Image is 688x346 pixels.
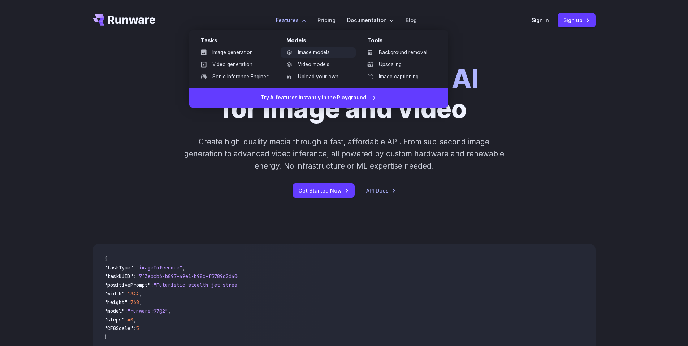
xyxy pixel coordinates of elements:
div: Tasks [201,36,275,47]
div: Tools [367,36,437,47]
span: } [104,334,107,340]
span: "Futuristic stealth jet streaking through a neon-lit cityscape with glowing purple exhaust" [153,282,416,288]
a: Image generation [195,47,275,58]
span: "steps" [104,316,125,323]
a: Try AI features instantly in the Playground [189,88,448,108]
div: Models [286,36,356,47]
span: , [139,290,142,297]
a: Sign in [532,16,549,24]
a: Sign up [558,13,596,27]
a: Upload your own [281,72,356,82]
a: Background removal [362,47,437,58]
span: : [151,282,153,288]
span: , [139,299,142,306]
label: Documentation [347,16,394,24]
span: "7f3ebcb6-b897-49e1-b98c-f5789d2d40d7" [136,273,246,280]
span: : [125,316,127,323]
span: 768 [130,299,139,306]
span: "model" [104,308,125,314]
a: Video generation [195,59,275,70]
span: { [104,256,107,262]
label: Features [276,16,306,24]
a: Sonic Inference Engine™ [195,72,275,82]
span: "height" [104,299,127,306]
p: Create high-quality media through a fast, affordable API. From sub-second image generation to adv... [183,136,505,172]
span: , [182,264,185,271]
span: 5 [136,325,139,332]
span: "positivePrompt" [104,282,151,288]
span: "imageInference" [136,264,182,271]
span: : [125,308,127,314]
a: Upscaling [362,59,437,70]
span: "taskUUID" [104,273,133,280]
span: : [133,264,136,271]
a: Blog [406,16,417,24]
span: "width" [104,290,125,297]
a: Video models [281,59,356,70]
span: : [133,325,136,332]
span: 40 [127,316,133,323]
span: "taskType" [104,264,133,271]
a: Image models [281,47,356,58]
span: , [133,316,136,323]
span: : [133,273,136,280]
span: , [168,308,171,314]
span: : [125,290,127,297]
a: Image captioning [362,72,437,82]
span: "CFGScale" [104,325,133,332]
a: Get Started Now [293,183,355,198]
a: Pricing [317,16,336,24]
a: API Docs [366,186,396,195]
span: "runware:97@2" [127,308,168,314]
span: : [127,299,130,306]
span: 1344 [127,290,139,297]
a: Go to / [93,14,156,26]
